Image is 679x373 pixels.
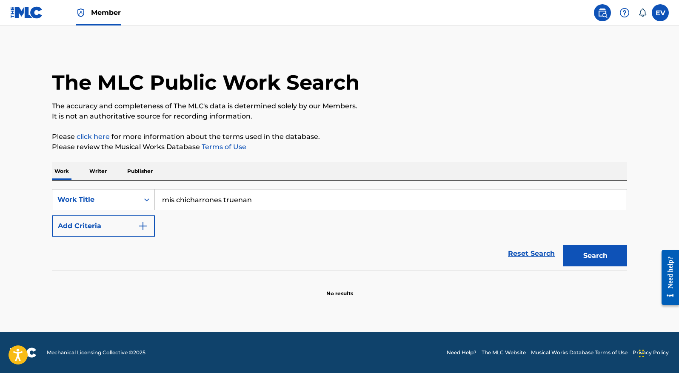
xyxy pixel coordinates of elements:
[125,162,155,180] p: Publisher
[57,195,134,205] div: Work Title
[597,8,608,18] img: search
[52,215,155,237] button: Add Criteria
[76,8,86,18] img: Top Rightsholder
[10,6,43,19] img: MLC Logo
[52,101,627,111] p: The accuracy and completeness of The MLC's data is determined solely by our Members.
[531,349,628,356] a: Musical Works Database Terms of Use
[616,4,633,21] div: Help
[504,244,559,263] a: Reset Search
[594,4,611,21] a: Public Search
[655,243,679,312] iframe: Resource Center
[47,349,145,356] span: Mechanical Licensing Collective © 2025
[639,341,644,366] div: Drag
[652,4,669,21] div: User Menu
[52,70,359,95] h1: The MLC Public Work Search
[138,221,148,231] img: 9d2ae6d4665cec9f34b9.svg
[633,349,669,356] a: Privacy Policy
[619,8,630,18] img: help
[52,132,627,142] p: Please for more information about the terms used in the database.
[52,111,627,122] p: It is not an authoritative source for recording information.
[326,280,353,297] p: No results
[52,162,71,180] p: Work
[77,133,110,141] a: click here
[200,143,246,151] a: Terms of Use
[87,162,109,180] p: Writer
[52,189,627,271] form: Search Form
[563,245,627,266] button: Search
[52,142,627,152] p: Please review the Musical Works Database
[482,349,526,356] a: The MLC Website
[447,349,476,356] a: Need Help?
[638,8,647,17] div: Notifications
[91,8,121,17] span: Member
[636,332,679,373] iframe: Chat Widget
[10,348,37,358] img: logo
